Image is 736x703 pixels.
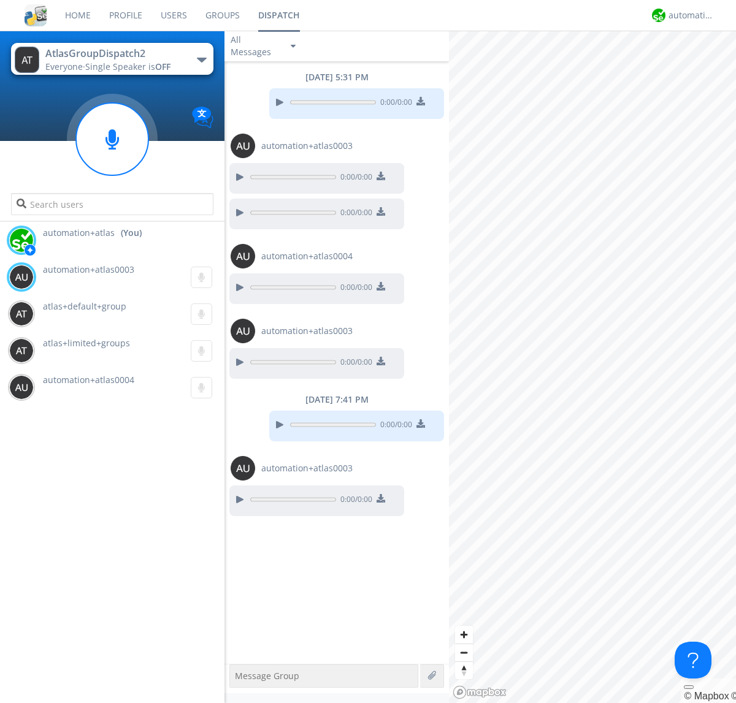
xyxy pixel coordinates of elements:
img: download media button [377,282,385,291]
button: Zoom out [455,644,473,661]
div: automation+atlas [669,9,715,21]
span: 0:00 / 0:00 [376,419,412,433]
img: cddb5a64eb264b2086981ab96f4c1ba7 [25,4,47,26]
img: download media button [377,357,385,365]
span: 0:00 / 0:00 [336,494,372,507]
span: 0:00 / 0:00 [336,172,372,185]
img: 373638.png [231,456,255,481]
span: 0:00 / 0:00 [376,97,412,110]
span: automation+atlas0004 [43,374,134,386]
a: Mapbox logo [453,685,507,699]
button: Zoom in [455,626,473,644]
button: AtlasGroupDispatch2Everyone·Single Speaker isOFF [11,43,213,75]
img: download media button [377,494,385,503]
img: 373638.png [9,302,34,326]
img: download media button [377,207,385,216]
img: caret-down-sm.svg [291,45,296,48]
span: automation+atlas [43,227,115,239]
img: Translation enabled [192,107,213,128]
span: atlas+default+group [43,300,126,312]
img: 373638.png [9,338,34,363]
span: Single Speaker is [85,61,171,72]
img: download media button [416,97,425,105]
span: 0:00 / 0:00 [336,282,372,295]
button: Toggle attribution [684,685,694,689]
img: 373638.png [15,47,39,73]
div: All Messages [231,34,280,58]
div: [DATE] 5:31 PM [224,71,449,83]
span: 0:00 / 0:00 [336,207,372,221]
span: OFF [155,61,171,72]
img: download media button [377,172,385,180]
img: 373638.png [9,265,34,289]
span: atlas+limited+groups [43,337,130,349]
span: 0:00 / 0:00 [336,357,372,370]
span: automation+atlas0004 [261,250,353,262]
span: automation+atlas0003 [261,462,353,474]
a: Mapbox [684,691,729,701]
img: d2d01cd9b4174d08988066c6d424eccd [9,228,34,253]
img: d2d01cd9b4174d08988066c6d424eccd [652,9,665,22]
span: automation+atlas0003 [43,264,134,275]
img: 373638.png [231,244,255,268]
img: 373638.png [231,319,255,343]
div: (You) [121,227,142,239]
span: automation+atlas0003 [261,325,353,337]
span: automation+atlas0003 [261,140,353,152]
iframe: Toggle Customer Support [675,642,711,678]
span: Reset bearing to north [455,662,473,679]
div: AtlasGroupDispatch2 [45,47,183,61]
img: download media button [416,419,425,428]
button: Reset bearing to north [455,661,473,679]
img: 373638.png [9,375,34,400]
div: Everyone · [45,61,183,73]
input: Search users [11,193,213,215]
img: 373638.png [231,134,255,158]
div: [DATE] 7:41 PM [224,393,449,406]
